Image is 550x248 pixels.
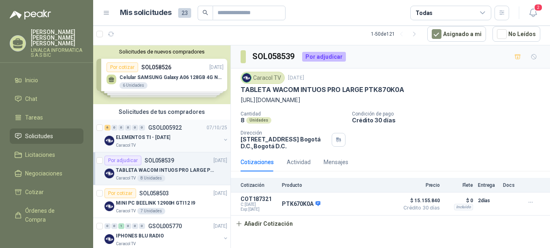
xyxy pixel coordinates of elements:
p: Producto [282,182,394,188]
p: [DATE] [213,222,227,230]
div: Actividad [287,158,311,167]
div: Cotizaciones [241,158,274,167]
img: Company Logo [104,201,114,211]
h1: Mis solicitudes [120,7,172,19]
a: Licitaciones [10,147,83,162]
div: Por adjudicar [302,52,346,62]
p: SOL058539 [145,158,174,163]
h3: SOL058539 [252,50,296,63]
span: Cotizar [25,188,44,197]
div: 0 [132,125,138,130]
a: Por cotizarSOL058503[DATE] Company LogoMINI PC BEELINK 12900H GTI12 I9Caracol TV7 Unidades [93,185,230,218]
div: 0 [111,223,117,229]
div: 1 [118,223,124,229]
span: Crédito 30 días [399,205,440,210]
div: 0 [118,125,124,130]
a: 0 0 1 0 0 0 GSOL005770[DATE] Company LogoIPHONES BLU RADIOCaracol TV [104,221,229,247]
p: GSOL005770 [148,223,182,229]
span: Licitaciones [25,150,55,159]
span: 23 [178,8,191,18]
p: 07/10/25 [207,124,227,132]
p: Precio [399,182,440,188]
p: GSOL005922 [148,125,182,130]
a: Cotizar [10,184,83,200]
div: 8 Unidades [137,175,165,182]
a: 6 0 0 0 0 0 GSOL00592207/10/25 Company LogoELEMENTOS TI - [DATE]Caracol TV [104,123,229,149]
div: 0 [139,223,145,229]
div: 7 Unidades [137,208,165,214]
div: Unidades [246,117,271,124]
p: Entrega [478,182,498,188]
p: Dirección [241,130,328,136]
div: Solicitudes de nuevos compradoresPor cotizarSOL058526[DATE] Celular SAMSUNG Galaxy A06 128GB 4G N... [93,45,230,104]
span: Chat [25,94,37,103]
div: 0 [125,125,131,130]
a: Por adjudicarSOL058539[DATE] Company LogoTABLETA WACOM INTUOS PRO LARGE PTK870K0ACaracol TV8 Unid... [93,152,230,185]
span: 2 [534,4,543,11]
div: Caracol TV [241,72,285,84]
p: Flete [445,182,473,188]
span: Negociaciones [25,169,62,178]
img: Company Logo [242,73,251,82]
span: Órdenes de Compra [25,206,76,224]
button: Asignado a mi [427,26,486,42]
p: [DATE] [288,74,304,82]
img: Company Logo [104,169,114,178]
div: Por adjudicar [104,156,141,165]
p: 2 días [478,196,498,205]
p: [URL][DOMAIN_NAME] [241,96,540,105]
div: 0 [125,223,131,229]
p: Caracol TV [116,175,136,182]
span: $ 15.155.840 [399,196,440,205]
button: No Leídos [492,26,540,42]
p: TABLETA WACOM INTUOS PRO LARGE PTK870K0A [241,86,404,94]
p: Condición de pago [352,111,547,117]
p: [DATE] [213,190,227,197]
button: Solicitudes de nuevos compradores [96,49,227,55]
div: Mensajes [324,158,348,167]
p: Cotización [241,182,277,188]
img: Company Logo [104,136,114,145]
div: 1 - 50 de 121 [371,28,421,41]
div: Incluido [454,204,473,210]
a: Solicitudes [10,128,83,144]
p: PTK670K0A [282,201,320,208]
p: Cantidad [241,111,345,117]
p: Caracol TV [116,142,136,149]
p: LINALCA INFORMATICA S.A.S BIC [31,48,83,58]
div: 0 [132,223,138,229]
a: Chat [10,91,83,107]
p: COT187321 [241,196,277,202]
span: Inicio [25,76,38,85]
p: Caracol TV [116,241,136,247]
div: Todas [416,9,433,17]
div: Por cotizar [104,188,136,198]
p: Caracol TV [116,208,136,214]
a: Órdenes de Compra [10,203,83,227]
a: Negociaciones [10,166,83,181]
p: Crédito 30 días [352,117,547,124]
button: Añadir Cotización [231,216,297,232]
p: $ 0 [445,196,473,205]
div: 0 [139,125,145,130]
p: IPHONES BLU RADIO [116,232,164,240]
img: Logo peakr [10,10,51,19]
a: Tareas [10,110,83,125]
p: [DATE] [213,157,227,165]
span: Solicitudes [25,132,53,141]
div: Solicitudes de tus compradores [93,104,230,120]
span: Exp: [DATE] [241,207,277,212]
p: [STREET_ADDRESS] Bogotá D.C. , Bogotá D.C. [241,136,328,150]
p: Docs [503,182,519,188]
p: [PERSON_NAME] [PERSON_NAME] [PERSON_NAME] [31,29,83,46]
p: 8 [241,117,245,124]
span: search [203,10,208,15]
div: 6 [104,125,111,130]
p: TABLETA WACOM INTUOS PRO LARGE PTK870K0A [116,167,217,174]
div: 0 [111,125,117,130]
p: SOL058503 [139,190,169,196]
button: 2 [526,6,540,20]
a: Inicio [10,73,83,88]
img: Company Logo [104,234,114,244]
div: 0 [104,223,111,229]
